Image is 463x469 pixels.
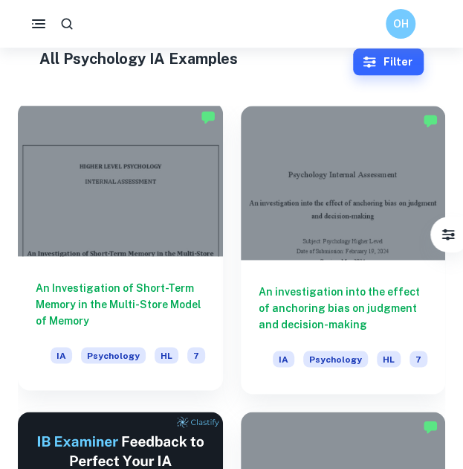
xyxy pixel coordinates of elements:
button: Filter [353,48,424,75]
span: IA [273,351,294,367]
img: Marked [423,419,438,434]
img: Marked [423,113,438,128]
span: IA [51,347,72,363]
h6: OH [392,16,409,32]
span: 7 [187,347,205,363]
a: An Investigation of Short-Term Memory in the Multi-Store Model of MemoryIAPsychologyHL7 [18,106,223,394]
span: 7 [409,351,427,367]
button: OH [386,9,415,39]
span: Psychology [81,347,146,363]
button: Filter [433,220,463,249]
span: HL [155,347,178,363]
h6: An investigation into the effect of anchoring bias on judgment and decision-making [259,284,428,333]
span: Psychology [303,351,368,367]
span: HL [377,351,401,367]
h6: An Investigation of Short-Term Memory in the Multi-Store Model of Memory [36,280,205,329]
img: Marked [201,109,216,124]
h1: All Psychology IA Examples [39,48,354,70]
a: An investigation into the effect of anchoring bias on judgment and decision-makingIAPsychologyHL7 [241,106,446,394]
